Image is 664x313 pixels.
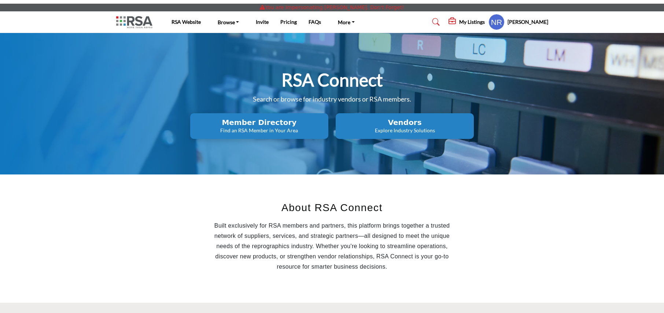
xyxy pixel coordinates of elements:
div: My Listings [449,18,485,26]
h5: My Listings [459,19,485,25]
a: FAQs [309,19,321,25]
h2: Vendors [338,118,472,127]
a: Search [425,16,444,28]
h5: [PERSON_NAME] [508,18,548,26]
h2: About RSA Connect [206,200,458,216]
h2: Member Directory [192,118,326,127]
a: RSA Website [171,19,201,25]
p: Explore Industry Solutions [338,127,472,134]
p: Built exclusively for RSA members and partners, this platform brings together a trusted network o... [206,221,458,272]
button: Show hide supplier dropdown [488,14,505,30]
h1: RSA Connect [281,69,383,91]
img: Site Logo [116,16,156,28]
button: Member Directory Find an RSA Member in Your Area [190,113,328,139]
a: Browse [213,17,244,27]
span: Search or browse for industry vendors or RSA members. [253,95,411,103]
a: Invite [256,19,269,25]
button: Vendors Explore Industry Solutions [336,113,474,139]
a: More [333,17,360,27]
a: Pricing [280,19,297,25]
p: Find an RSA Member in Your Area [192,127,326,134]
